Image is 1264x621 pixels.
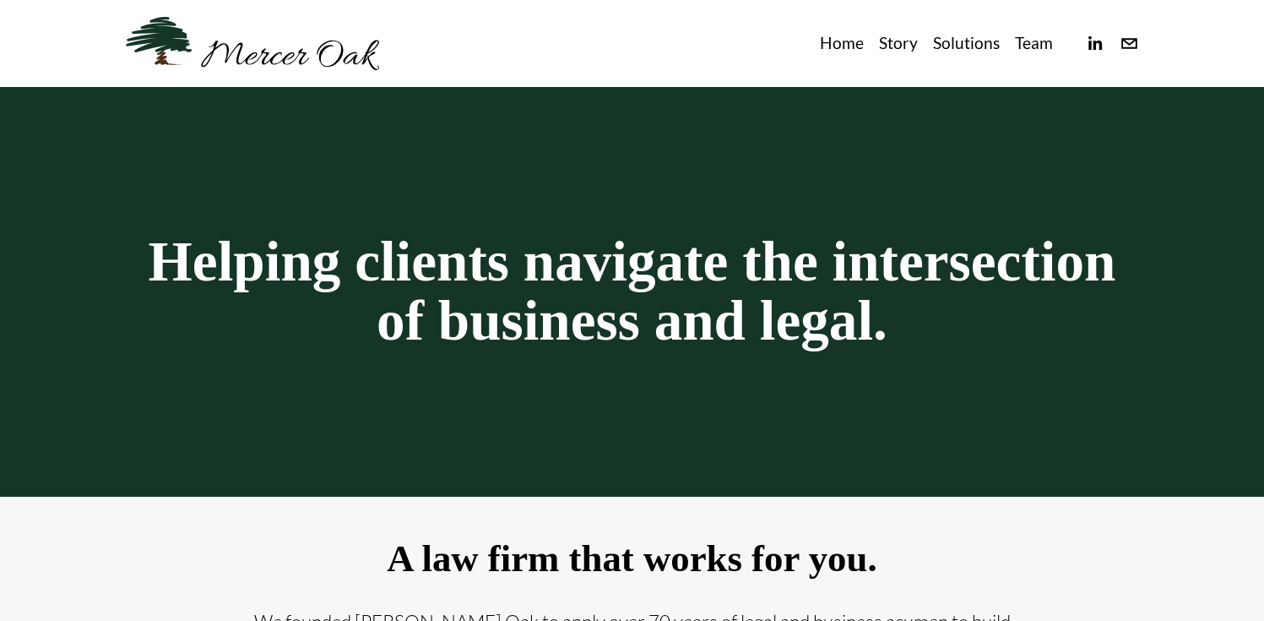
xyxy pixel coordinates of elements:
[820,30,864,57] a: Home
[1120,34,1139,53] a: info@merceroaklaw.com
[879,30,918,57] a: Story
[1015,30,1053,57] a: Team
[1085,34,1104,53] a: linkedin-unauth
[933,30,1000,57] a: Solutions
[126,232,1139,351] h1: Helping clients navigate the intersection of business and legal.
[252,538,1012,580] h2: A law firm that works for you.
